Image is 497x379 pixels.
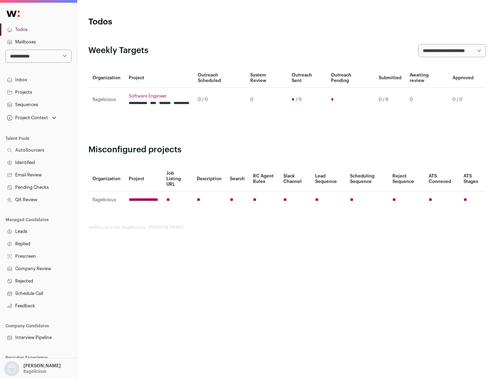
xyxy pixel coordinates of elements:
td: 0 / 0 [448,88,478,112]
a: Software Engineer [129,93,189,99]
th: Reject Sequence [388,166,425,192]
h2: Misconfigured projects [88,144,486,155]
p: Bagelicious [23,369,46,374]
th: Job Listing URL [162,166,193,192]
td: 0 [246,88,287,112]
th: ATS Conneced [425,166,459,192]
th: Lead Sequence [311,166,346,192]
td: Bagelicious [88,88,125,112]
th: Slack Channel [279,166,311,192]
th: Description [193,166,226,192]
p: [PERSON_NAME] [23,363,61,369]
button: Open dropdown [6,113,58,123]
th: Organization [88,166,125,192]
th: Organization [88,68,125,88]
button: Open dropdown [3,361,62,376]
td: Bagelicious [88,192,125,208]
td: 0 [406,88,448,112]
th: Awaiting review [406,68,448,88]
div: Project Context [6,115,48,121]
th: Approved [448,68,478,88]
th: Outreach Sent [288,68,327,88]
th: Outreach Pending [327,68,374,88]
th: Scheduling Sequence [346,166,388,192]
span: / 0 [296,97,302,102]
h1: Todos [88,17,221,28]
th: ATS Stages [459,166,486,192]
td: 0 / 0 [194,88,246,112]
th: Project [125,166,162,192]
th: RC Agent Rules [249,166,279,192]
img: nopic.png [4,361,19,376]
th: System Review [246,68,287,88]
img: Wellfound [3,7,23,21]
th: Submitted [374,68,406,88]
footer: wellfound:ai for Bagelicious - [PERSON_NAME] [88,225,486,230]
th: Project [125,68,194,88]
td: 0 / 6 [374,88,406,112]
th: Outreach Scheduled [194,68,246,88]
th: Search [226,166,249,192]
h2: Weekly Targets [88,45,148,56]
